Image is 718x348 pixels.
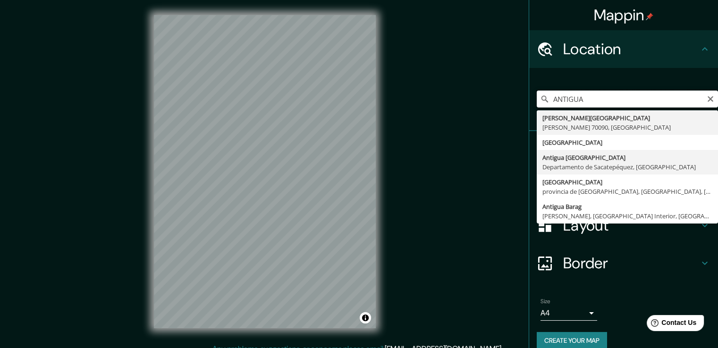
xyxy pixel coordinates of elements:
[154,15,376,328] canvas: Map
[646,13,653,20] img: pin-icon.png
[542,123,712,132] div: [PERSON_NAME] 70090, [GEOGRAPHIC_DATA]
[542,202,712,211] div: Antigua Barag
[542,113,712,123] div: [PERSON_NAME][GEOGRAPHIC_DATA]
[542,153,712,162] div: Antigua [GEOGRAPHIC_DATA]
[542,177,712,187] div: [GEOGRAPHIC_DATA]
[529,244,718,282] div: Border
[537,91,718,108] input: Pick your city or area
[563,40,699,58] h4: Location
[542,138,712,147] div: [GEOGRAPHIC_DATA]
[707,94,714,103] button: Clear
[360,312,371,323] button: Toggle attribution
[563,216,699,235] h4: Layout
[542,211,712,221] div: [PERSON_NAME], [GEOGRAPHIC_DATA] Interior, [GEOGRAPHIC_DATA]
[529,207,718,244] div: Layout
[529,131,718,169] div: Pins
[529,30,718,68] div: Location
[541,306,597,321] div: A4
[542,187,712,196] div: provincia de [GEOGRAPHIC_DATA], [GEOGRAPHIC_DATA], [GEOGRAPHIC_DATA]
[529,169,718,207] div: Style
[542,162,712,172] div: Departamento de Sacatepéquez, [GEOGRAPHIC_DATA]
[541,298,550,306] label: Size
[634,311,708,338] iframe: Help widget launcher
[563,254,699,273] h4: Border
[594,6,654,25] h4: Mappin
